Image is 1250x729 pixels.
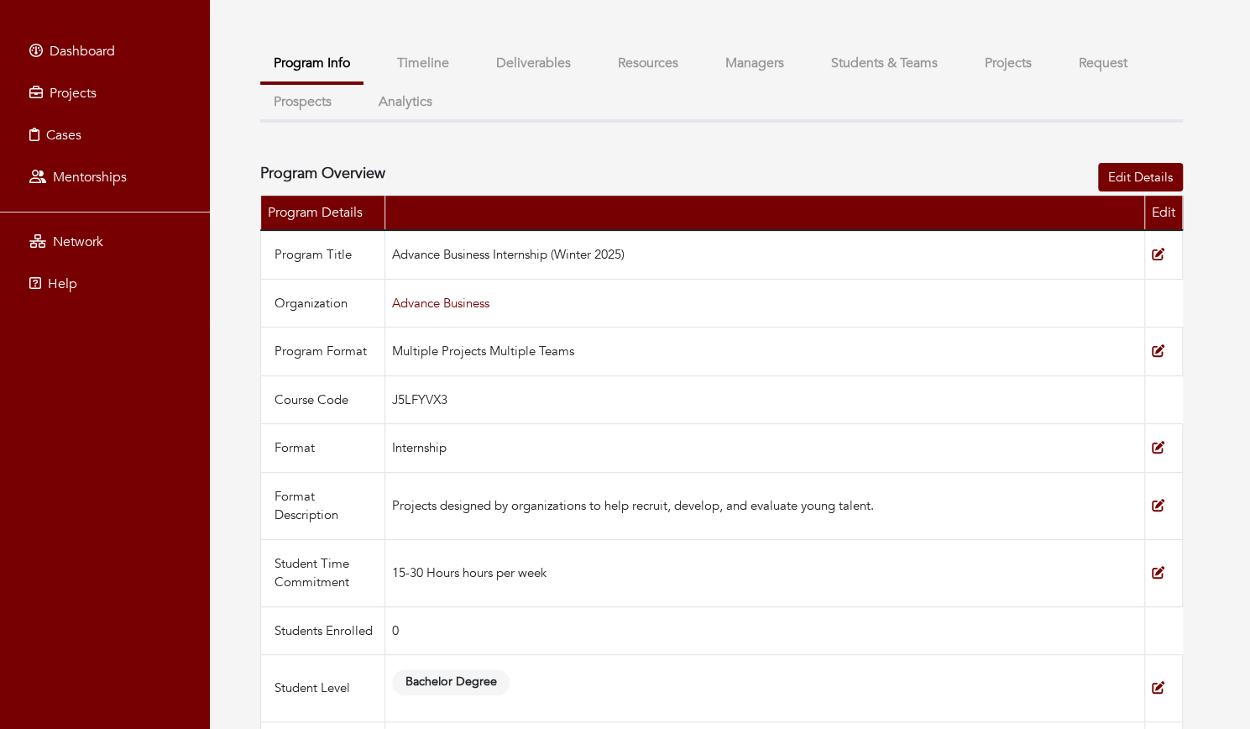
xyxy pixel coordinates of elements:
button: Request [1065,45,1141,81]
span: Mentorships [53,168,127,186]
th: Edit [1144,196,1182,231]
td: J5LFYVX3 [385,375,1145,424]
button: Timeline [384,45,463,81]
button: Managers [712,45,798,81]
button: Students & Teams [818,45,951,81]
a: Network [4,225,206,259]
button: Deliverables [483,45,584,81]
td: Format Description [261,472,385,539]
td: Format [261,424,385,473]
button: Program Info [260,45,363,85]
td: Student Time Commitment [261,539,385,606]
button: Analytics [365,84,446,120]
span: Bachelor Degree [392,669,510,695]
a: Help [4,267,206,301]
span: Projects [50,84,97,102]
td: Program Format [261,328,385,376]
a: Mentorships [4,160,206,194]
td: Student Level [261,655,385,722]
td: Organization [261,279,385,328]
span: Dashboard [50,42,115,60]
button: Resources [604,45,692,81]
a: Dashboard [4,34,206,68]
a: Cases [4,118,206,152]
button: Projects [971,45,1045,81]
td: Course Code [261,375,385,424]
th: Program Details [261,196,385,231]
td: Program Title [261,230,385,279]
span: Help [48,275,77,293]
span: Cases [46,126,81,144]
a: Advance Business [392,295,489,312]
td: Multiple Projects Multiple Teams [385,328,1145,376]
a: Projects [4,76,206,110]
td: Students Enrolled [261,606,385,655]
td: 0 [385,606,1145,655]
td: Internship [385,424,1145,473]
div: Projects designed by organizations to help recruit, develop, and evaluate young talent. [392,496,1138,516]
button: Prospects [260,84,345,120]
span: Network [53,233,103,251]
td: Advance Business Internship (Winter 2025) [385,230,1145,279]
a: Edit Details [1098,163,1183,192]
h4: Program Overview [260,165,385,183]
td: 15-30 Hours hours per week [385,539,1145,606]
